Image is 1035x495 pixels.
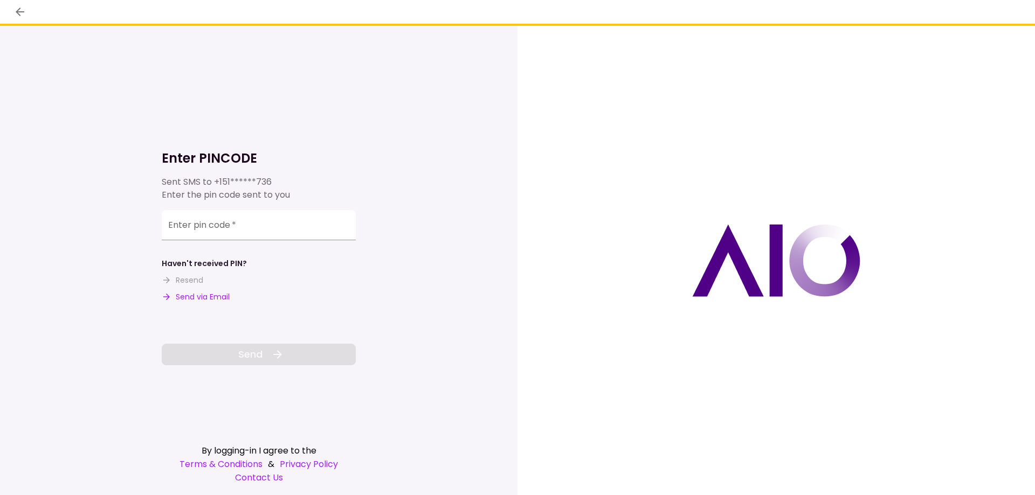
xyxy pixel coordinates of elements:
a: Contact Us [162,471,356,484]
a: Terms & Conditions [180,457,263,471]
div: Sent SMS to Enter the pin code sent to you [162,176,356,201]
button: back [11,3,29,21]
img: AIO logo [692,224,860,297]
button: Resend [162,275,203,286]
div: & [162,457,356,471]
button: Send [162,344,356,365]
a: Privacy Policy [280,457,338,471]
h1: Enter PINCODE [162,150,356,167]
span: Send [238,347,263,361]
div: Haven't received PIN? [162,258,247,269]
button: Send via Email [162,291,230,303]
div: By logging-in I agree to the [162,444,356,457]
